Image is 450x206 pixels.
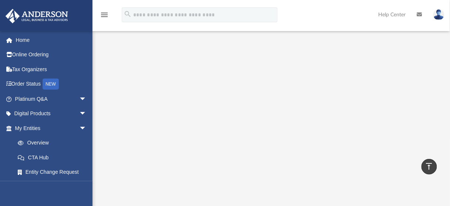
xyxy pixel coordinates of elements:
a: Tax Organizers [5,62,98,77]
a: Online Ordering [5,47,98,62]
span: arrow_drop_down [79,121,94,136]
img: Anderson Advisors Platinum Portal [3,9,70,23]
a: menu [100,14,109,19]
span: arrow_drop_down [79,106,94,122]
a: CTA Hub [10,150,98,165]
a: Digital Productsarrow_drop_down [5,106,98,121]
i: menu [100,10,109,19]
a: Entity Change Request [10,165,98,180]
div: NEW [43,79,59,90]
a: Home [5,33,98,47]
i: search [124,10,132,18]
i: vertical_align_top [425,162,434,171]
a: Overview [10,136,98,150]
a: Binder Walkthrough [10,179,98,194]
a: My Entitiesarrow_drop_down [5,121,98,136]
a: vertical_align_top [422,159,437,175]
a: Platinum Q&Aarrow_drop_down [5,92,98,106]
a: Order StatusNEW [5,77,98,92]
span: arrow_drop_down [79,92,94,107]
img: User Pic [433,9,444,20]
